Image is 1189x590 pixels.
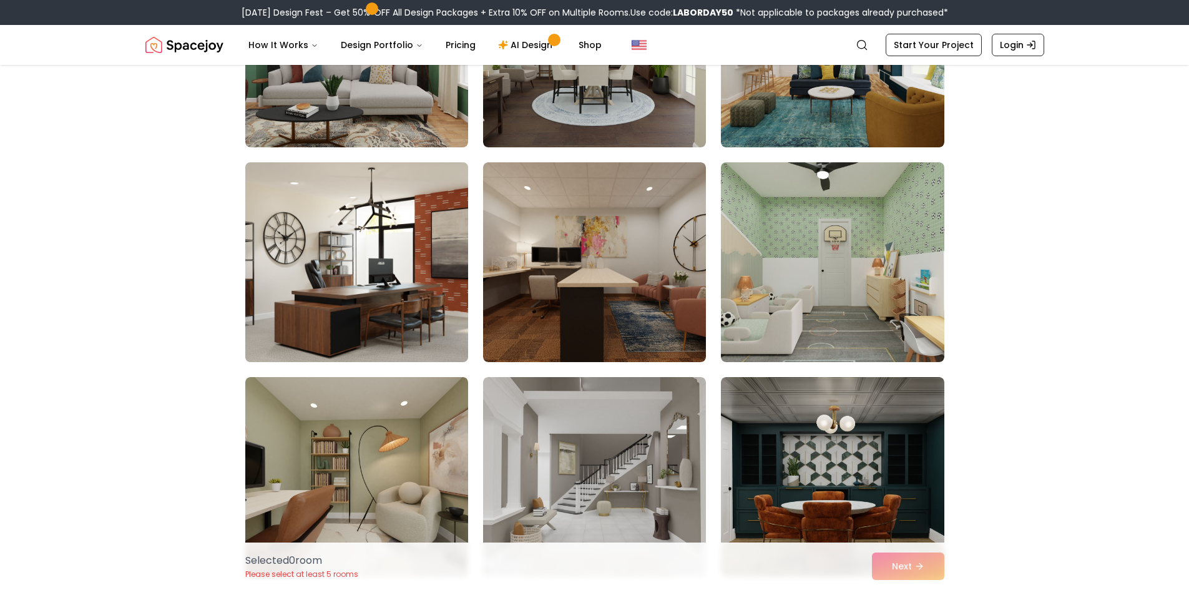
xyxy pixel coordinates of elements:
img: Room room-11 [483,377,706,577]
div: [DATE] Design Fest – Get 50% OFF All Design Packages + Extra 10% OFF on Multiple Rooms. [242,6,948,19]
b: LABORDAY50 [673,6,733,19]
a: Spacejoy [145,32,223,57]
img: Spacejoy Logo [145,32,223,57]
nav: Main [238,32,612,57]
a: Shop [569,32,612,57]
span: Use code: [630,6,733,19]
a: Login [992,34,1044,56]
span: *Not applicable to packages already purchased* [733,6,948,19]
img: Room room-8 [483,162,706,362]
p: Selected 0 room [245,553,358,568]
p: Please select at least 5 rooms [245,569,358,579]
img: United States [632,37,647,52]
nav: Global [145,25,1044,65]
a: Start Your Project [886,34,982,56]
button: How It Works [238,32,328,57]
a: Pricing [436,32,486,57]
img: Room room-7 [240,157,474,367]
img: Room room-10 [245,377,468,577]
a: AI Design [488,32,566,57]
button: Design Portfolio [331,32,433,57]
img: Room room-9 [721,162,944,362]
img: Room room-12 [721,377,944,577]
